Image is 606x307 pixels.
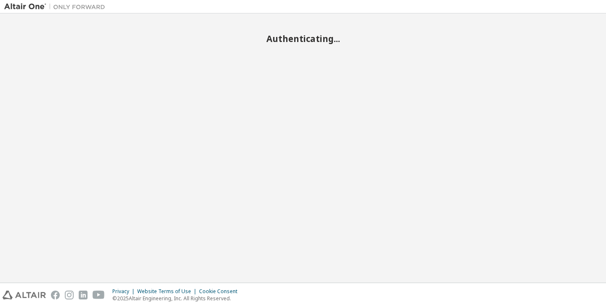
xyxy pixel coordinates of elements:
div: Privacy [112,288,137,295]
img: instagram.svg [65,291,74,299]
p: © 2025 Altair Engineering, Inc. All Rights Reserved. [112,295,242,302]
img: facebook.svg [51,291,60,299]
div: Cookie Consent [199,288,242,295]
img: altair_logo.svg [3,291,46,299]
img: Altair One [4,3,109,11]
img: linkedin.svg [79,291,88,299]
div: Website Terms of Use [137,288,199,295]
img: youtube.svg [93,291,105,299]
h2: Authenticating... [4,33,602,44]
